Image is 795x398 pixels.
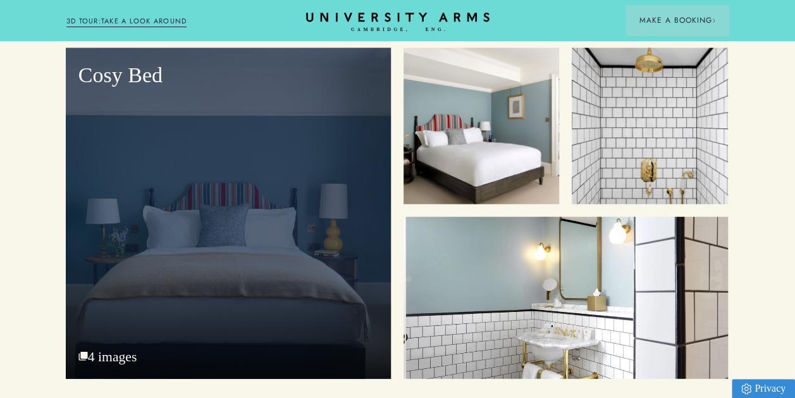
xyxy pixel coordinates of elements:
[626,5,729,35] button: Make a BookingArrow icon
[741,383,751,394] img: Privacy
[732,379,795,398] a: Privacy
[306,13,490,32] a: Home
[712,18,716,23] img: Arrow icon
[66,16,187,27] a: 3D TOUR:TAKE A LOOK AROUND
[639,15,716,26] span: Make a Booking
[78,61,378,89] p: Cosy Bed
